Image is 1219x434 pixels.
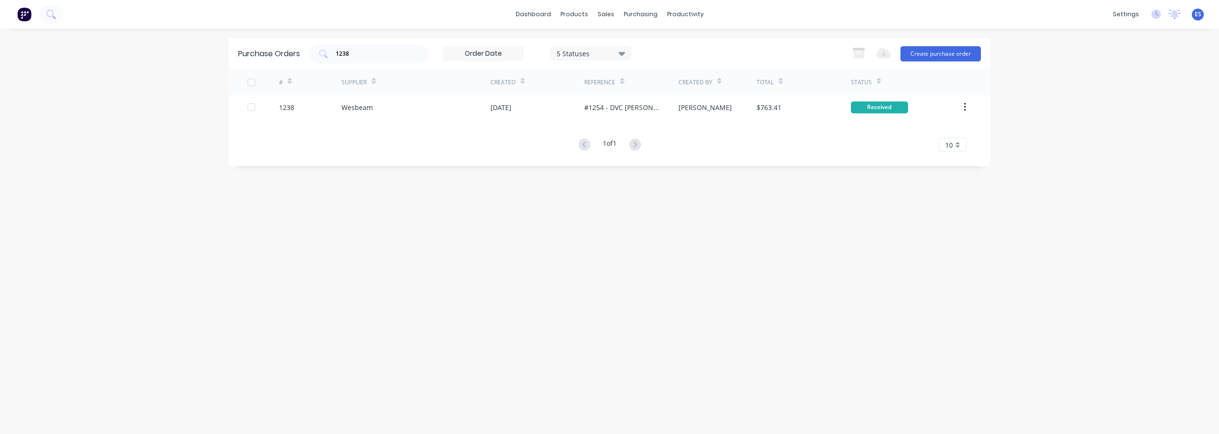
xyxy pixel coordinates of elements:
[851,78,872,87] div: Status
[279,102,294,112] div: 1238
[341,78,367,87] div: Supplier
[335,49,414,59] input: Search purchase orders...
[1195,10,1201,19] span: ES
[757,78,774,87] div: Total
[490,102,511,112] div: [DATE]
[584,102,659,112] div: #1254 - DVC [PERSON_NAME]
[603,138,617,152] div: 1 of 1
[945,140,953,150] span: 10
[584,78,615,87] div: Reference
[490,78,516,87] div: Created
[900,46,981,61] button: Create purchase order
[279,78,283,87] div: #
[443,47,523,61] input: Order Date
[679,78,712,87] div: Created By
[679,102,732,112] div: [PERSON_NAME]
[1108,7,1144,21] div: settings
[341,102,373,112] div: Wesbeam
[511,7,556,21] a: dashboard
[556,7,593,21] div: products
[851,101,908,113] div: Received
[757,102,781,112] div: $763.41
[557,48,625,58] div: 5 Statuses
[17,7,31,21] img: Factory
[238,48,300,60] div: Purchase Orders
[619,7,662,21] div: purchasing
[593,7,619,21] div: sales
[662,7,709,21] div: productivity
